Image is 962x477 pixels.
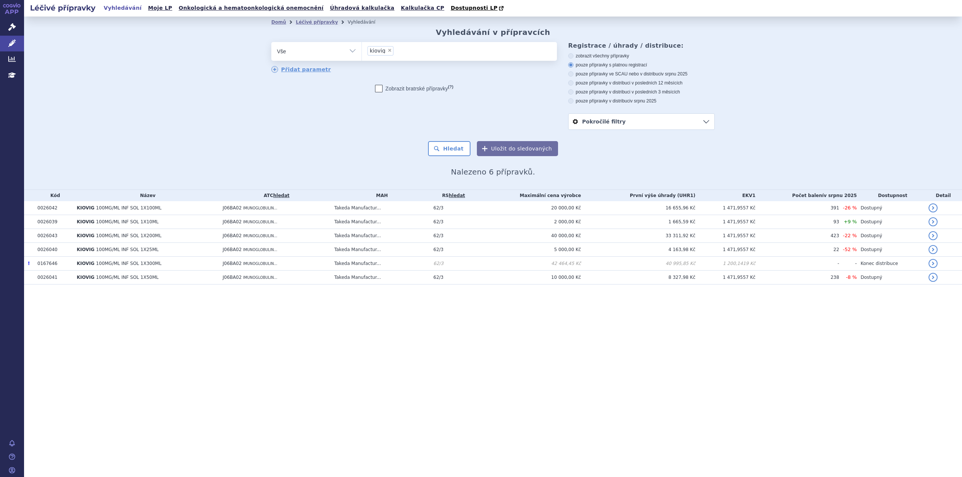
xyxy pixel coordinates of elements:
a: detail [929,273,938,282]
th: První výše úhrady (UHR1) [581,190,695,201]
button: Hledat [428,141,470,156]
span: J06BA02 [223,247,242,252]
a: detail [929,259,938,268]
a: hledat [449,193,465,198]
th: RS [430,190,473,201]
td: 42 464,45 Kč [474,257,581,271]
td: Takeda Manufactur... [330,215,430,229]
span: -22 % [843,233,857,238]
span: J06BA02 [223,275,242,280]
td: 1 471,9557 Kč [695,201,755,215]
td: Dostupný [857,215,924,229]
span: IMUNOGLOBULIN... [243,206,277,210]
td: 1 471,9557 Kč [695,271,755,284]
button: Uložit do sledovaných [477,141,558,156]
a: Moje LP [146,3,174,13]
td: 2 000,00 Kč [474,215,581,229]
th: Kód [34,190,73,201]
label: pouze přípravky v distribuci [568,98,715,104]
span: -26 % [843,205,857,211]
td: 0026042 [34,201,73,215]
span: kiovig [370,48,386,53]
span: 100MG/ML INF SOL 1X100ML [96,205,162,211]
span: 62/3 [433,261,443,266]
a: Léčivé přípravky [296,20,338,25]
td: Takeda Manufactur... [330,243,430,257]
span: 62/3 [433,233,443,238]
td: 16 655,96 Kč [581,201,695,215]
a: Vyhledávání [101,3,144,13]
span: 100MG/ML INF SOL 1X25ML [96,247,159,252]
span: Poslední data tohoto produktu jsou ze SCAU platného k 01.05.2015. [28,261,30,266]
td: 0026040 [34,243,73,257]
h3: Registrace / úhrady / distribuce: [568,42,715,49]
td: Takeda Manufactur... [330,271,430,284]
td: 1 665,59 Kč [581,215,695,229]
h2: Léčivé přípravky [24,3,101,13]
td: Dostupný [857,243,924,257]
span: IMUNOGLOBULIN... [243,275,277,280]
td: 5 000,00 Kč [474,243,581,257]
td: Konec distribuce [857,257,924,271]
label: pouze přípravky v distribuci v posledních 12 měsících [568,80,715,86]
span: 100MG/ML INF SOL 1X200ML [96,233,162,238]
a: Kalkulačka CP [399,3,447,13]
td: Takeda Manufactur... [330,229,430,243]
span: Dostupnosti LP [451,5,498,11]
td: 0026043 [34,229,73,243]
span: KIOVIG [77,233,94,238]
label: pouze přípravky v distribuci v posledních 3 měsících [568,89,715,95]
span: 100MG/ML INF SOL 1X50ML [96,275,159,280]
span: Nalezeno 6 přípravků. [451,167,535,176]
label: pouze přípravky ve SCAU nebo v distribuci [568,71,715,77]
td: Dostupný [857,229,924,243]
span: 62/3 [433,275,443,280]
a: Přidat parametr [271,66,331,73]
a: hledat [273,193,289,198]
input: kiovig [396,46,400,55]
td: 40 995,85 Kč [581,257,695,271]
td: - [755,257,839,271]
td: Dostupný [857,201,924,215]
a: Onkologická a hematoonkologická onemocnění [176,3,326,13]
a: Dostupnosti LP [448,3,507,14]
a: detail [929,203,938,212]
label: pouze přípravky s platnou registrací [568,62,715,68]
th: Maximální cena výrobce [474,190,581,201]
span: IMUNOGLOBULIN... [243,220,277,224]
a: Úhradová kalkulačka [328,3,397,13]
td: 93 [755,215,839,229]
td: - [839,257,857,271]
span: J06BA02 [223,261,242,266]
span: KIOVIG [77,219,94,224]
td: 0026039 [34,215,73,229]
td: 20 000,00 Kč [474,201,581,215]
span: -8 % [846,274,857,280]
span: 62/3 [433,205,443,211]
span: v srpnu 2025 [661,71,687,77]
span: KIOVIG [77,247,94,252]
td: 4 163,98 Kč [581,243,695,257]
span: IMUNOGLOBULIN... [243,248,277,252]
th: Detail [925,190,962,201]
a: detail [929,231,938,240]
span: J06BA02 [223,233,242,238]
th: Název [73,190,219,201]
td: 1 471,9557 Kč [695,243,755,257]
span: +9 % [844,219,857,224]
span: v srpnu 2025 [630,98,656,104]
h2: Vyhledávání v přípravcích [436,28,551,37]
td: Takeda Manufactur... [330,201,430,215]
td: Takeda Manufactur... [330,257,430,271]
td: 1 200,1419 Kč [695,257,755,271]
span: IMUNOGLOBULIN... [243,234,277,238]
abbr: (?) [448,84,453,89]
li: Vyhledávání [348,17,385,28]
td: 0167646 [34,257,73,271]
th: MAH [330,190,430,201]
label: zobrazit všechny přípravky [568,53,715,59]
td: 391 [755,201,839,215]
th: EKV1 [695,190,755,201]
span: 62/3 [433,219,443,224]
td: 10 000,00 Kč [474,271,581,284]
